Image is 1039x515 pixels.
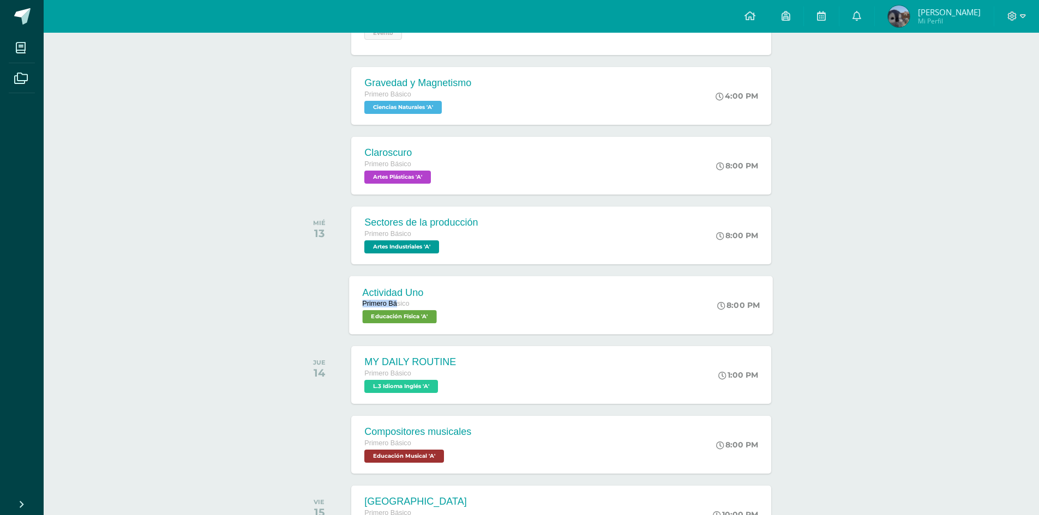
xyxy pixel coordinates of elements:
[364,380,438,393] span: L.3 Idioma Inglés 'A'
[716,161,758,171] div: 8:00 PM
[718,370,758,380] div: 1:00 PM
[364,27,402,40] span: Evento
[363,300,410,307] span: Primero Básico
[718,300,760,310] div: 8:00 PM
[364,450,444,463] span: Educación Musical 'A'
[313,366,326,379] div: 14
[716,231,758,240] div: 8:00 PM
[314,498,325,506] div: VIE
[363,287,440,298] div: Actividad Uno
[364,369,411,377] span: Primero Básico
[364,90,411,98] span: Primero Básico
[364,230,411,238] span: Primero Básico
[364,171,431,184] span: Artes Plásticas 'A'
[364,101,442,114] span: Ciencias Naturales 'A'
[364,426,471,438] div: Compositores musicales
[363,310,437,323] span: Educación Física 'A'
[364,240,439,253] span: Artes Industriales 'A'
[364,217,478,228] div: Sectores de la producción
[918,16,981,26] span: Mi Perfil
[716,91,758,101] div: 4:00 PM
[313,219,326,227] div: MIÉ
[888,5,910,27] img: 61f51aae5a79f36168ee7b4e0f76c407.png
[364,439,411,447] span: Primero Básico
[364,147,434,159] div: Claroscuro
[313,227,326,240] div: 13
[364,496,476,507] div: [GEOGRAPHIC_DATA]
[918,7,981,17] span: [PERSON_NAME]
[364,160,411,168] span: Primero Básico
[364,77,471,89] div: Gravedad y Magnetismo
[364,356,456,368] div: MY DAILY ROUTINE
[716,440,758,450] div: 8:00 PM
[313,359,326,366] div: JUE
